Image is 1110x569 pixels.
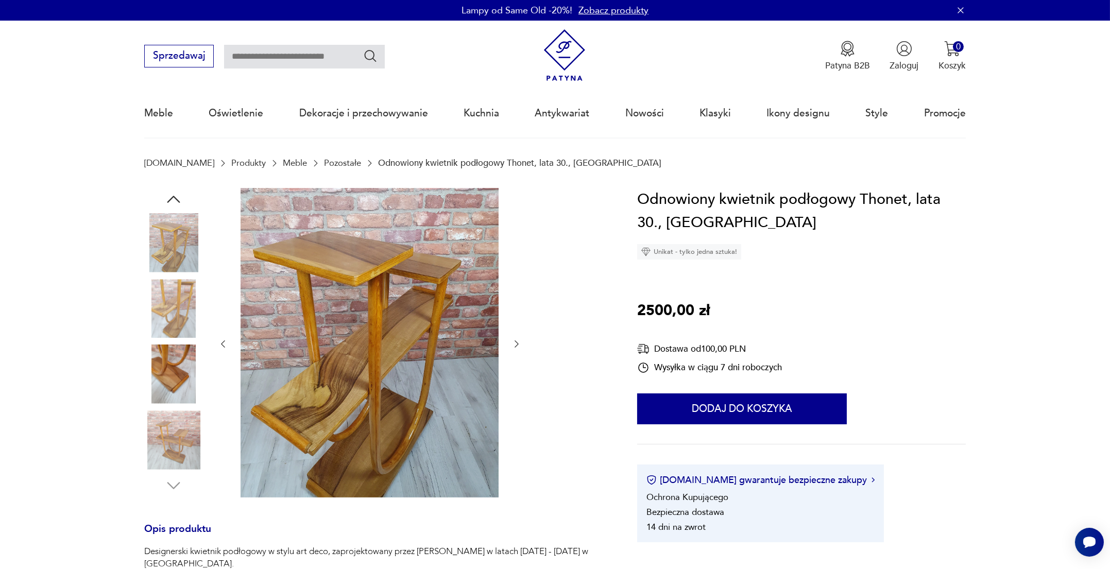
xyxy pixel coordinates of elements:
[646,506,724,518] li: Bezpieczna dostawa
[144,345,203,404] img: Zdjęcie produktu Odnowiony kwietnik podłogowy Thonet, lata 30., Austria
[866,90,889,137] a: Style
[825,60,870,72] p: Patyna B2B
[535,90,589,137] a: Antykwariat
[938,60,966,72] p: Koszyk
[241,188,499,498] img: Zdjęcie produktu Odnowiony kwietnik podłogowy Thonet, lata 30., Austria
[646,474,875,487] button: [DOMAIN_NAME] gwarantuje bezpieczne zakupy
[699,90,731,137] a: Klasyki
[1075,528,1104,557] iframe: Smartsupp widget button
[464,90,499,137] a: Kuchnia
[825,41,870,72] button: Patyna B2B
[646,521,706,533] li: 14 dni na zwrot
[578,4,648,17] a: Zobacz produkty
[462,4,572,17] p: Lampy od Same Old -20%!
[872,477,875,482] img: Ikona strzałki w prawo
[646,475,657,485] img: Ikona certyfikatu
[840,41,856,57] img: Ikona medalu
[144,45,214,67] button: Sprzedawaj
[378,158,661,168] p: Odnowiony kwietnik podłogowy Thonet, lata 30., [GEOGRAPHIC_DATA]
[144,410,203,469] img: Zdjęcie produktu Odnowiony kwietnik podłogowy Thonet, lata 30., Austria
[637,361,782,374] div: Wysyłka w ciągu 7 dni roboczych
[646,491,728,503] li: Ochrona Kupującego
[299,90,428,137] a: Dekoracje i przechowywanie
[324,158,361,168] a: Pozostałe
[766,90,830,137] a: Ikony designu
[641,247,651,256] img: Ikona diamentu
[144,525,607,546] h3: Opis produktu
[896,41,912,57] img: Ikonka użytkownika
[625,90,664,137] a: Nowości
[890,60,918,72] p: Zaloguj
[637,393,847,424] button: Dodaj do koszyka
[953,41,964,52] div: 0
[144,90,173,137] a: Meble
[231,158,266,168] a: Produkty
[637,342,782,355] div: Dostawa od 100,00 PLN
[637,299,710,323] p: 2500,00 zł
[209,90,263,137] a: Oświetlenie
[825,41,870,72] a: Ikona medaluPatyna B2B
[144,53,214,61] a: Sprzedawaj
[944,41,960,57] img: Ikona koszyka
[363,48,378,63] button: Szukaj
[637,244,741,260] div: Unikat - tylko jedna sztuka!
[283,158,307,168] a: Meble
[144,214,203,272] img: Zdjęcie produktu Odnowiony kwietnik podłogowy Thonet, lata 30., Austria
[539,29,591,81] img: Patyna - sklep z meblami i dekoracjami vintage
[637,342,650,355] img: Ikona dostawy
[637,188,966,235] h1: Odnowiony kwietnik podłogowy Thonet, lata 30., [GEOGRAPHIC_DATA]
[144,158,214,168] a: [DOMAIN_NAME]
[144,279,203,338] img: Zdjęcie produktu Odnowiony kwietnik podłogowy Thonet, lata 30., Austria
[938,41,966,72] button: 0Koszyk
[924,90,966,137] a: Promocje
[890,41,918,72] button: Zaloguj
